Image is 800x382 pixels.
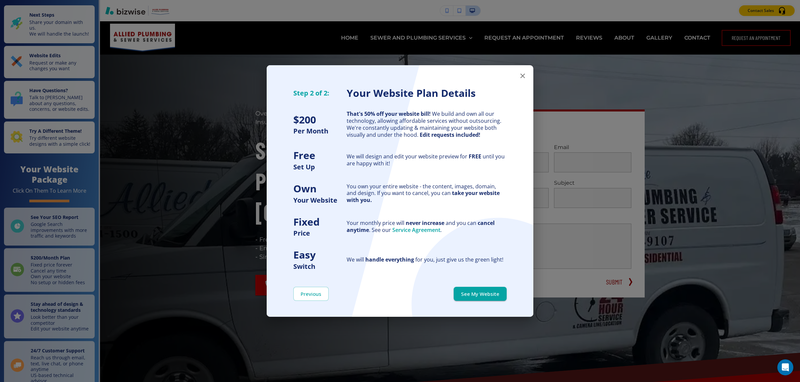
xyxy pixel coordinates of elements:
strong: Fixed [293,215,320,229]
strong: Own [293,182,317,195]
h5: Switch [293,262,347,271]
strong: $ 200 [293,113,316,126]
h3: Your Website Plan Details [347,87,507,100]
a: Service Agreement [392,226,440,234]
strong: Edit requests included! [420,131,480,138]
strong: cancel anytime [347,219,495,234]
strong: handle everything [365,256,414,263]
strong: never increase [406,219,444,227]
h5: Step 2 of 2: [293,89,347,97]
strong: That's 50% off your website bill! [347,110,431,117]
strong: take your website with you. [347,189,500,204]
strong: FREE [469,153,481,160]
h5: Price [293,229,347,238]
strong: Easy [293,248,316,262]
div: Open Intercom Messenger [777,359,793,375]
h5: Your Website [293,196,347,205]
div: We will for you, just give us the green light! [347,256,507,263]
div: Your monthly price will and you can . See our . [347,220,507,234]
strong: Free [293,148,315,162]
button: Previous [293,287,329,301]
h5: Per Month [293,126,347,135]
h5: Set Up [293,162,347,171]
div: We will design and edit your website preview for until you are happy with it! [347,153,507,167]
button: See My Website [454,287,507,301]
div: You own your entire website - the content, images, domain, and design. If you want to cancel, you... [347,183,507,204]
div: We build and own all our technology, allowing affordable services without outsourcing. We're cons... [347,110,507,138]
